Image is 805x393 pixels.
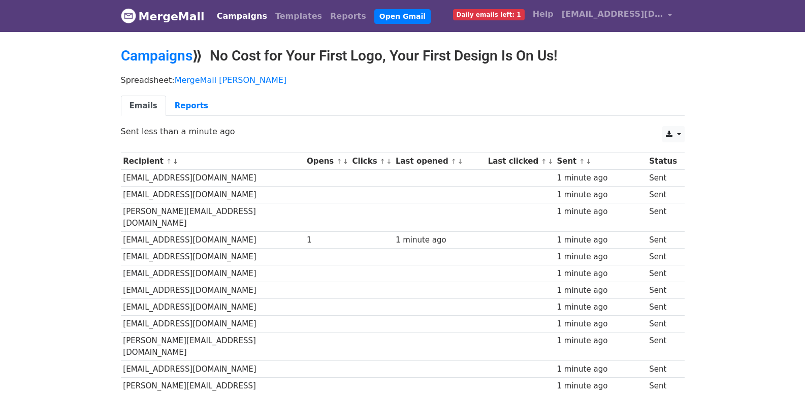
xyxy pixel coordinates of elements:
a: ↑ [380,158,385,165]
a: ↓ [173,158,178,165]
a: ↑ [451,158,457,165]
td: Sent [647,299,679,316]
a: ↓ [387,158,392,165]
a: ↑ [579,158,585,165]
a: Help [529,4,558,24]
td: [PERSON_NAME][EMAIL_ADDRESS][DOMAIN_NAME] [121,332,305,361]
td: [EMAIL_ADDRESS][DOMAIN_NAME] [121,170,305,187]
th: Last opened [393,153,486,170]
div: 1 minute ago [557,364,644,375]
a: MergeMail [PERSON_NAME] [175,75,286,85]
td: [EMAIL_ADDRESS][DOMAIN_NAME] [121,187,305,203]
div: 1 minute ago [557,301,644,313]
h2: ⟫ No Cost for Your First Logo, Your First Design Is On Us! [121,47,685,65]
th: Status [647,153,679,170]
td: [PERSON_NAME][EMAIL_ADDRESS][DOMAIN_NAME] [121,203,305,232]
div: 1 minute ago [396,234,483,246]
iframe: Chat Widget [754,344,805,393]
td: [EMAIL_ADDRESS][DOMAIN_NAME] [121,361,305,378]
td: Sent [647,203,679,232]
td: [EMAIL_ADDRESS][DOMAIN_NAME] [121,316,305,332]
span: Daily emails left: 1 [453,9,525,20]
a: Daily emails left: 1 [449,4,529,24]
a: Templates [271,6,326,26]
p: Spreadsheet: [121,75,685,85]
a: [EMAIL_ADDRESS][DOMAIN_NAME] [558,4,677,28]
img: MergeMail logo [121,8,136,23]
p: Sent less than a minute ago [121,126,685,137]
a: ↓ [548,158,553,165]
a: ↑ [336,158,342,165]
th: Last clicked [486,153,555,170]
div: 1 minute ago [557,285,644,296]
a: Reports [166,96,217,116]
td: Sent [647,170,679,187]
div: 1 minute ago [557,189,644,201]
td: Sent [647,316,679,332]
a: Reports [326,6,370,26]
td: [EMAIL_ADDRESS][DOMAIN_NAME] [121,231,305,248]
th: Opens [304,153,350,170]
div: 1 [307,234,347,246]
span: [EMAIL_ADDRESS][DOMAIN_NAME] [562,8,663,20]
td: [EMAIL_ADDRESS][DOMAIN_NAME] [121,299,305,316]
td: Sent [647,249,679,265]
th: Clicks [350,153,393,170]
a: ↓ [458,158,463,165]
a: ↓ [343,158,348,165]
a: ↓ [586,158,591,165]
td: Sent [647,187,679,203]
div: 1 minute ago [557,172,644,184]
a: MergeMail [121,6,205,27]
td: [EMAIL_ADDRESS][DOMAIN_NAME] [121,265,305,282]
a: Emails [121,96,166,116]
div: 1 minute ago [557,251,644,263]
a: Open Gmail [374,9,431,24]
a: Campaigns [121,47,192,64]
th: Recipient [121,153,305,170]
div: 1 minute ago [557,206,644,218]
td: Sent [647,282,679,299]
div: 1 minute ago [557,318,644,330]
a: ↑ [166,158,172,165]
td: [EMAIL_ADDRESS][DOMAIN_NAME] [121,282,305,299]
a: ↑ [541,158,546,165]
a: Campaigns [213,6,271,26]
div: 1 minute ago [557,335,644,347]
td: Sent [647,332,679,361]
td: Sent [647,361,679,378]
th: Sent [555,153,647,170]
div: 1 minute ago [557,268,644,280]
td: Sent [647,265,679,282]
td: Sent [647,231,679,248]
div: 1 minute ago [557,234,644,246]
div: 1 minute ago [557,380,644,392]
td: [EMAIL_ADDRESS][DOMAIN_NAME] [121,249,305,265]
